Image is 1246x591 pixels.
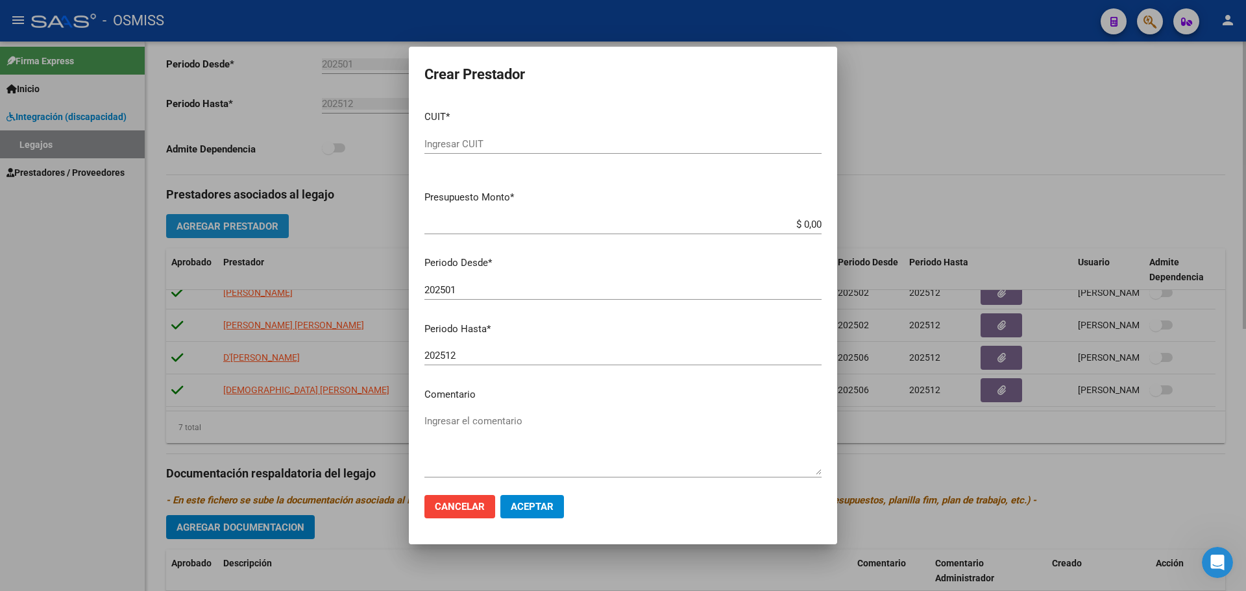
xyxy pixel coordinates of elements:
[424,495,495,518] button: Cancelar
[435,501,485,513] span: Cancelar
[424,387,822,402] p: Comentario
[1202,547,1233,578] iframe: Intercom live chat
[424,256,822,271] p: Periodo Desde
[424,190,822,205] p: Presupuesto Monto
[424,110,822,125] p: CUIT
[424,322,822,337] p: Periodo Hasta
[511,501,554,513] span: Aceptar
[424,62,822,87] h2: Crear Prestador
[500,495,564,518] button: Aceptar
